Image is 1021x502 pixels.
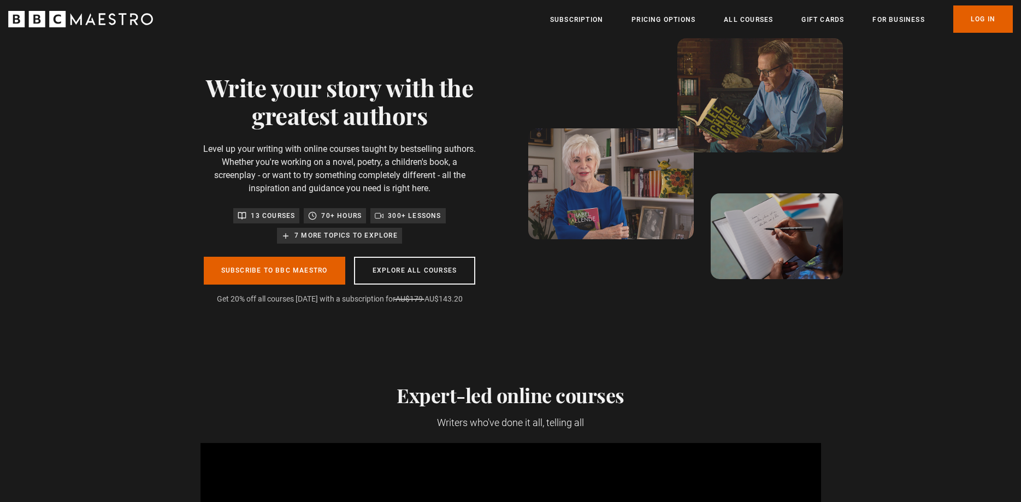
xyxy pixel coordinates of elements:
[321,210,362,221] p: 70+ hours
[200,143,479,195] p: Level up your writing with online courses taught by bestselling authors. Whether you're working o...
[388,210,441,221] p: 300+ lessons
[550,14,603,25] a: Subscription
[872,14,924,25] a: For business
[204,257,345,285] a: Subscribe to BBC Maestro
[200,73,479,129] h1: Write your story with the greatest authors
[200,293,479,305] p: Get 20% off all courses [DATE] with a subscription for
[724,14,773,25] a: All Courses
[424,294,463,303] span: AU$143.20
[200,415,821,430] p: Writers who've done it all, telling all
[200,383,821,406] h2: Expert-led online courses
[801,14,844,25] a: Gift Cards
[251,210,295,221] p: 13 courses
[8,11,153,27] svg: BBC Maestro
[294,230,398,241] p: 7 more topics to explore
[953,5,1013,33] a: Log In
[632,14,695,25] a: Pricing Options
[396,294,423,303] span: AU$179
[354,257,476,285] a: Explore all courses
[550,5,1013,33] nav: Primary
